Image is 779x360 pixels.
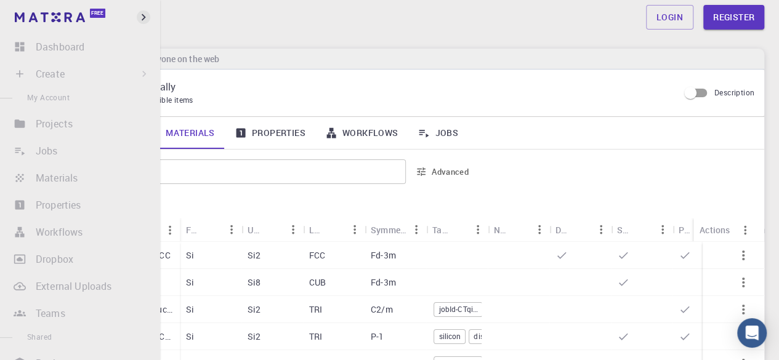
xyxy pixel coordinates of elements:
button: Menu [591,220,611,239]
p: Si [186,330,194,343]
p: CUB [309,276,326,289]
img: logo [15,12,85,22]
button: Menu [653,220,672,239]
div: Unit Cell Formula [241,218,303,242]
div: Non-periodic [494,218,510,242]
p: Shared Externally [98,79,669,94]
a: Login [646,5,693,30]
button: Menu [735,220,755,240]
button: Menu [222,220,241,239]
div: Public [679,218,695,242]
div: Shared [617,218,633,242]
div: Symmetry [371,218,406,242]
span: Shared [27,332,52,342]
button: Advanced [411,162,475,182]
h6: Anyone on the web [141,52,219,66]
div: Tags [432,218,448,242]
button: Sort [264,220,283,239]
div: Default [555,218,571,242]
p: P-1 [371,330,384,343]
p: Fd-3m [371,276,396,289]
button: Menu [283,220,303,239]
button: Sort [633,220,653,239]
p: Si [186,303,194,316]
p: Si [186,276,194,289]
button: Menu [406,220,426,239]
p: Fd-3m [371,249,396,262]
a: Materials [139,117,225,149]
div: Formula [180,218,241,242]
button: Sort [510,220,530,239]
a: Jobs [408,117,468,149]
p: FCC [309,249,325,262]
span: jobId-CTqiRaimNXTLC7YhJ [434,304,482,314]
span: My Account [27,92,70,102]
button: Menu [530,220,549,239]
p: C2/m [371,303,393,316]
a: Workflows [315,117,408,149]
div: Lattice [309,218,325,242]
button: Sort [202,220,222,239]
button: Menu [160,220,180,240]
p: Si2 [248,249,260,262]
div: Non-periodic [488,218,549,242]
button: Sort [571,220,591,239]
p: Si [186,249,194,262]
span: silicon [434,331,465,342]
span: distorted [469,331,508,342]
button: Menu [468,220,488,239]
p: TRI [309,330,322,343]
p: Si2 [248,303,260,316]
div: Open Intercom Messenger [737,318,767,348]
button: Sort [325,220,345,239]
p: Si2 [248,330,260,343]
p: Si8 [248,276,260,289]
div: Shared [611,218,672,242]
div: Formula [186,218,202,242]
div: Tags [426,218,488,242]
span: Description [714,87,754,97]
div: Unit Cell Formula [248,218,264,242]
div: Actions [700,218,730,242]
div: Default [549,218,611,242]
p: TRI [309,303,322,316]
a: Properties [225,117,315,149]
div: Symmetry [365,218,426,242]
div: Actions [693,218,755,242]
button: Menu [345,220,365,239]
div: Lattice [303,218,365,242]
button: Sort [448,220,468,239]
a: Register [703,5,764,30]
